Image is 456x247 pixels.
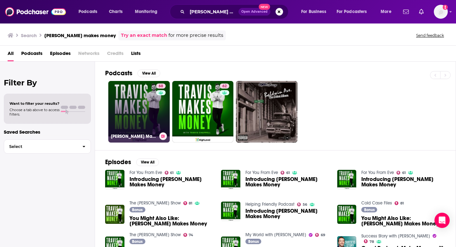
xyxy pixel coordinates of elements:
h3: [PERSON_NAME] Makes Money [111,134,157,139]
h2: Episodes [105,158,131,166]
span: Introducing [PERSON_NAME] Makes Money [245,208,330,219]
a: 81 [183,201,193,205]
a: 68 [156,83,166,89]
span: 62 [222,83,227,90]
img: You Might Also Like: Travis Makes Money [337,205,357,224]
span: Select [4,144,77,149]
span: You Might Also Like: [PERSON_NAME] Makes Money [361,216,446,226]
span: Credits [107,48,123,61]
span: Bonus [248,240,259,244]
button: View All [137,70,160,77]
span: Introducing [PERSON_NAME] Makes Money [361,177,446,187]
span: Introducing [PERSON_NAME] Makes Money [245,177,330,187]
span: Bonus [132,208,142,212]
span: Networks [78,48,99,61]
a: For You From Eve [245,170,278,175]
a: All [8,48,14,61]
a: 81 [395,201,404,205]
button: open menu [376,7,399,17]
h2: Filter By [4,78,91,87]
span: Open Advanced [241,10,268,13]
h2: Podcasts [105,69,132,77]
span: More [381,7,391,16]
div: Open Intercom Messenger [434,213,450,228]
a: Introducing Travis Makes Money [245,177,330,187]
span: for more precise results [168,32,223,39]
span: For Podcasters [337,7,367,16]
a: 61 [281,171,290,175]
span: Monitoring [135,7,157,16]
span: Bonus [364,208,375,212]
button: open menu [332,7,376,17]
a: Success Story with Scott D. Clary [361,233,430,239]
span: Want to filter your results? [9,101,60,106]
span: Charts [109,7,123,16]
a: 69 [315,233,325,237]
span: New [259,4,270,10]
img: You Might Also Like: Travis Makes Money [105,205,124,224]
button: View All [136,158,159,166]
span: Logged in as PTEPR25 [434,5,448,19]
a: Introducing Travis Makes Money [361,177,446,187]
svg: Add a profile image [443,5,448,10]
a: Cold Case Files [361,200,392,206]
a: Lists [131,48,141,61]
span: Podcasts [79,7,97,16]
span: 74 [189,234,193,237]
span: 68 [159,83,163,90]
button: Open AdvancedNew [238,8,270,16]
a: Podcasts [21,48,42,61]
a: 61 [396,171,406,175]
button: open menu [74,7,105,17]
a: Charts [105,7,126,17]
span: 81 [189,202,192,205]
a: 62 [220,83,229,89]
a: Introducing Travis Makes Money [337,170,357,189]
a: Try an exact match [121,32,167,39]
a: 56 [297,203,307,206]
a: Show notifications dropdown [416,6,426,17]
a: Show notifications dropdown [401,6,411,17]
input: Search podcasts, credits, & more... [187,7,238,17]
button: Send feedback [414,33,446,38]
a: My World with Jeff Jarrett [245,232,306,237]
span: 61 [170,171,174,174]
a: For You From Eve [130,170,162,175]
img: Introducing Travis Makes Money [221,202,240,221]
button: open menu [297,7,334,17]
a: For You From Eve [361,170,394,175]
span: Choose a tab above to access filters. [9,108,60,117]
img: Introducing Travis Makes Money [105,170,124,189]
a: The Chris Plante Show [130,232,181,237]
a: EpisodesView All [105,158,159,166]
img: User Profile [434,5,448,19]
span: 78 [370,240,374,243]
button: Select [4,139,91,154]
img: Introducing Travis Makes Money [221,170,240,189]
a: Episodes [50,48,71,61]
a: You Might Also Like: Travis Makes Money [130,216,214,226]
span: 61 [286,171,290,174]
img: Podchaser - Follow, Share and Rate Podcasts [5,6,66,18]
span: 81 [400,202,404,205]
span: 56 [303,203,307,206]
div: Search podcasts, credits, & more... [176,4,294,19]
a: 78 [364,239,374,243]
a: You Might Also Like: Travis Makes Money [361,216,446,226]
a: PodcastsView All [105,69,160,77]
a: 61 [165,171,174,175]
a: The Sarah Fraser Show [130,200,181,206]
a: Helping Friendly Podcast [245,202,294,207]
button: Show profile menu [434,5,448,19]
span: 61 [402,171,406,174]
